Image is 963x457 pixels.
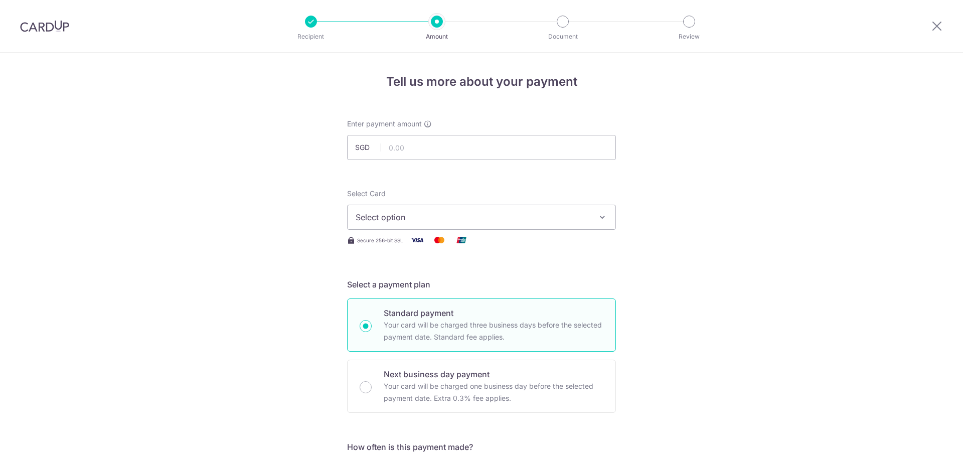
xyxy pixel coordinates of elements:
img: Visa [407,234,427,246]
button: Select option [347,205,616,230]
p: Your card will be charged one business day before the selected payment date. Extra 0.3% fee applies. [384,380,603,404]
p: Standard payment [384,307,603,319]
img: Union Pay [451,234,471,246]
p: Your card will be charged three business days before the selected payment date. Standard fee appl... [384,319,603,343]
img: CardUp [20,20,69,32]
span: Select option [356,211,589,223]
span: SGD [355,142,381,153]
h4: Tell us more about your payment [347,73,616,91]
p: Next business day payment [384,368,603,380]
span: Enter payment amount [347,119,422,129]
iframe: Opens a widget where you can find more information [899,427,953,452]
p: Document [526,32,600,42]
p: Recipient [274,32,348,42]
span: Secure 256-bit SSL [357,236,403,244]
h5: Select a payment plan [347,278,616,290]
span: translation missing: en.payables.payment_networks.credit_card.summary.labels.select_card [347,189,386,198]
p: Amount [400,32,474,42]
img: Mastercard [429,234,449,246]
input: 0.00 [347,135,616,160]
h5: How often is this payment made? [347,441,616,453]
p: Review [652,32,726,42]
